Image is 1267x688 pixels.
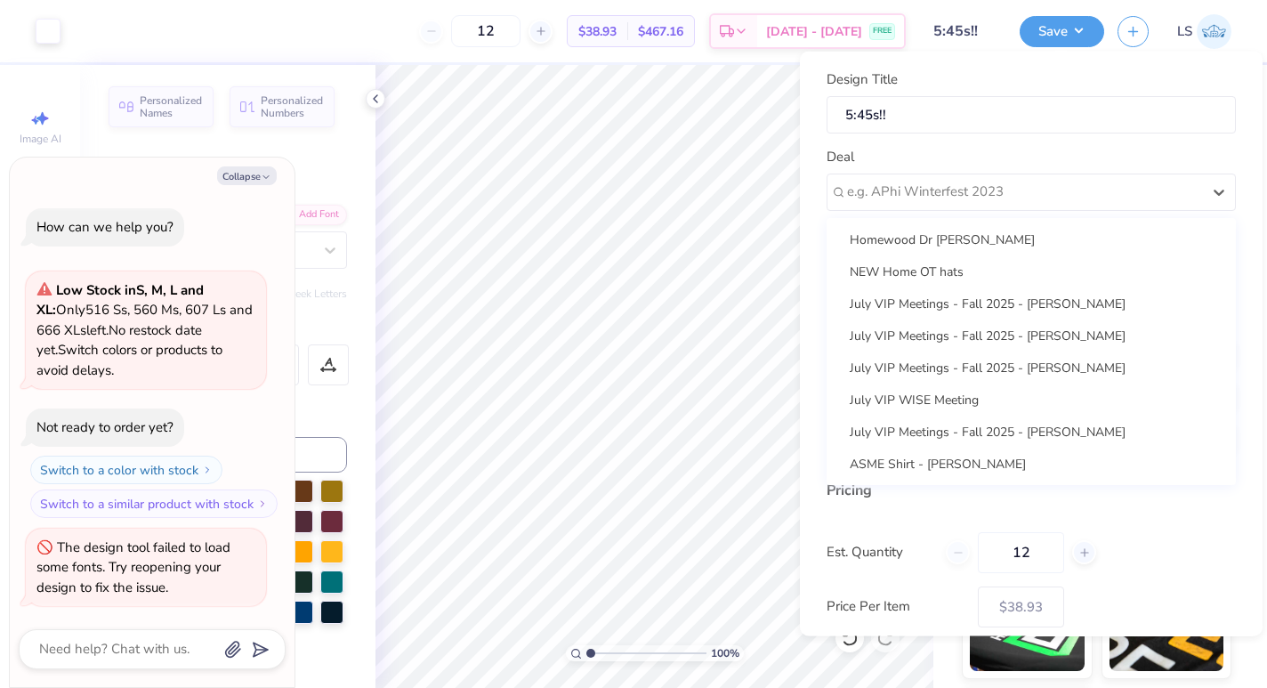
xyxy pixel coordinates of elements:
label: Deal [827,147,854,167]
div: ASME Shirt - [PERSON_NAME] [834,449,1229,478]
label: Est. Quantity [827,542,932,563]
img: Switch to a color with stock [202,465,213,475]
div: July VIP Meetings - Fall 2025 - [PERSON_NAME] [834,320,1229,350]
input: Untitled Design [919,13,1006,49]
label: Design Title [827,69,898,90]
img: Switch to a similar product with stock [257,498,268,509]
span: $467.16 [638,22,683,41]
button: Switch to a color with stock [30,456,222,484]
span: Personalized Numbers [261,94,324,119]
span: Personalized Names [140,94,203,119]
div: July VIP Meetings - Fall 2025 - [PERSON_NAME] [834,352,1229,382]
span: Only 516 Ss, 560 Ms, 607 Ls and 666 XLs left. Switch colors or products to avoid delays. [36,281,253,379]
button: Switch to a similar product with stock [30,490,278,518]
div: Not ready to order yet? [36,418,174,436]
div: The design tool failed to load some fonts. Try reopening your design to fix the issue. [36,538,230,596]
input: – – [978,531,1064,572]
div: Homewood Dr [PERSON_NAME] [834,224,1229,254]
div: Add Font [277,205,347,225]
input: – – [451,15,521,47]
div: NEW Home OT hats [834,256,1229,286]
strong: Low Stock in S, M, L and XL : [36,281,204,320]
span: No restock date yet. [36,321,202,360]
span: $38.93 [578,22,617,41]
img: Leah Smith [1197,14,1231,49]
a: LS [1177,14,1231,49]
div: Pricing [827,479,1236,500]
div: How can we help you? [36,218,174,236]
button: Save [1020,16,1104,47]
span: 100 % [711,645,739,661]
button: Collapse [217,166,277,185]
div: July VIP Meetings - Fall 2025 - [PERSON_NAME] [834,417,1229,446]
span: LS [1177,21,1192,42]
div: July VIP Meetings - Fall 2025 - [PERSON_NAME] [834,288,1229,318]
span: Image AI [20,132,61,146]
span: FREE [873,25,892,37]
label: Price Per Item [827,596,964,617]
div: July VIP Meetings - Fall 2025 - [PERSON_NAME] [834,481,1229,510]
span: [DATE] - [DATE] [766,22,862,41]
div: July VIP WISE Meeting [834,384,1229,414]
